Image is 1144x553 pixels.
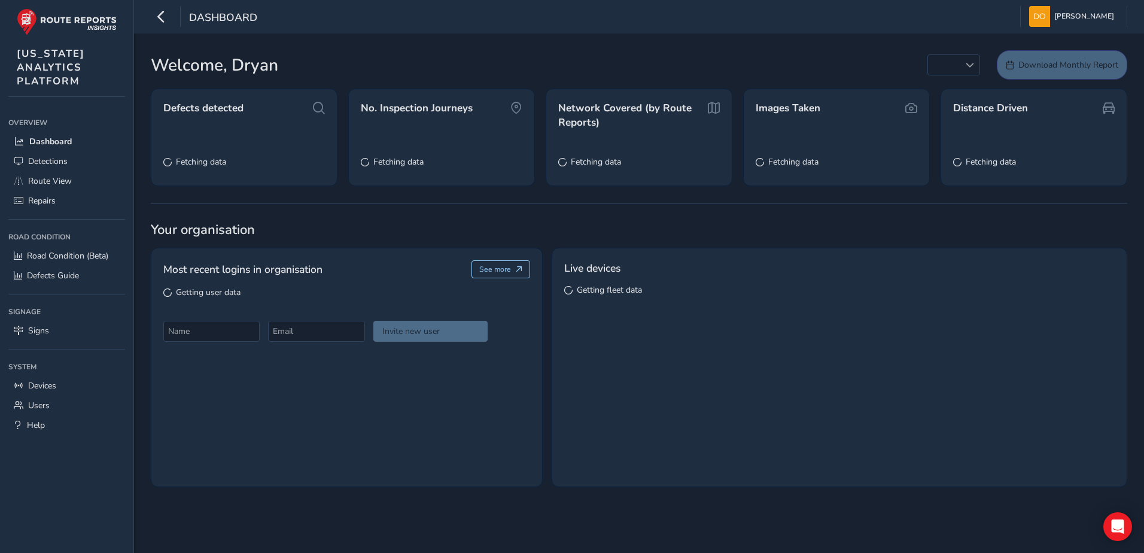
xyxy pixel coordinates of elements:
[8,191,125,211] a: Repairs
[1029,6,1118,27] button: [PERSON_NAME]
[373,156,424,168] span: Fetching data
[479,265,511,274] span: See more
[17,8,117,35] img: rr logo
[1054,6,1114,27] span: [PERSON_NAME]
[8,132,125,151] a: Dashboard
[151,221,1127,239] span: Your organisation
[564,260,620,276] span: Live devices
[8,415,125,435] a: Help
[8,321,125,341] a: Signs
[8,228,125,246] div: Road Condition
[17,47,85,88] span: [US_STATE] ANALYTICS PLATFORM
[361,101,473,116] span: No. Inspection Journeys
[953,101,1028,116] span: Distance Driven
[28,325,49,336] span: Signs
[28,175,72,187] span: Route View
[163,262,322,277] span: Most recent logins in organisation
[8,246,125,266] a: Road Condition (Beta)
[268,321,364,342] input: Email
[577,284,642,296] span: Getting fleet data
[966,156,1016,168] span: Fetching data
[28,195,56,206] span: Repairs
[8,358,125,376] div: System
[28,400,50,411] span: Users
[8,114,125,132] div: Overview
[768,156,819,168] span: Fetching data
[471,260,531,278] button: See more
[8,171,125,191] a: Route View
[163,321,260,342] input: Name
[8,376,125,396] a: Devices
[571,156,621,168] span: Fetching data
[8,151,125,171] a: Detections
[756,101,820,116] span: Images Taken
[1029,6,1050,27] img: diamond-layout
[176,287,241,298] span: Getting user data
[1103,512,1132,541] div: Open Intercom Messenger
[28,380,56,391] span: Devices
[558,101,704,129] span: Network Covered (by Route Reports)
[163,101,244,116] span: Defects detected
[151,53,278,78] span: Welcome, Dryan
[27,270,79,281] span: Defects Guide
[189,10,257,27] span: Dashboard
[27,420,45,431] span: Help
[29,136,72,147] span: Dashboard
[8,303,125,321] div: Signage
[27,250,108,262] span: Road Condition (Beta)
[8,396,125,415] a: Users
[28,156,68,167] span: Detections
[176,156,226,168] span: Fetching data
[8,266,125,285] a: Defects Guide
